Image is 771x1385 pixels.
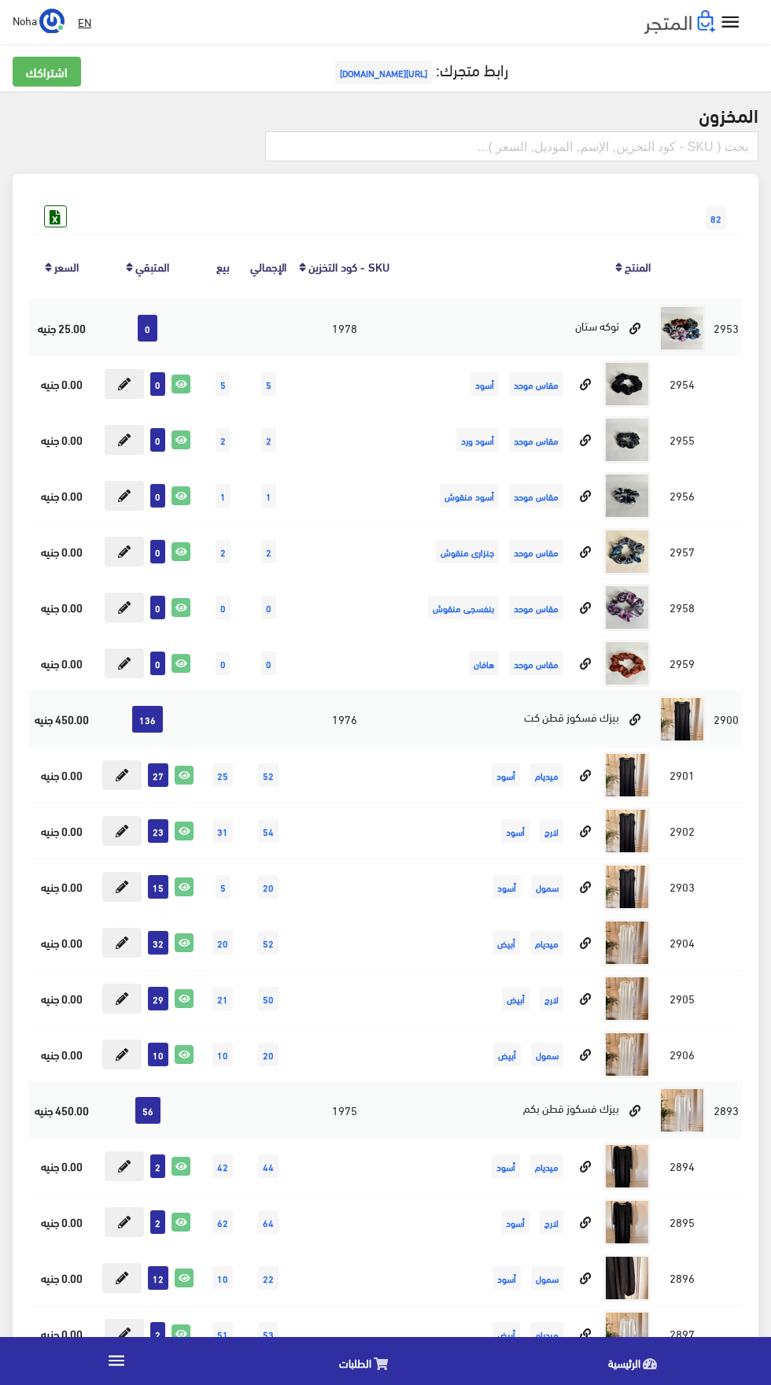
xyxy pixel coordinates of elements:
[658,1087,706,1134] img: byzk-fskoz-ktn-bkm.jpg
[212,931,233,955] span: 20
[28,803,94,859] td: 0.00 جنيه
[292,300,397,356] td: 1978
[261,652,276,675] span: 0
[655,970,710,1026] td: 2905
[132,706,163,733] span: 136
[216,596,231,619] span: 0
[148,763,168,787] span: 27
[603,472,651,519] img: tokh-stan.jpg
[258,1154,279,1178] span: 44
[509,596,563,619] span: مقاس موحد
[258,1322,279,1346] span: 53
[540,1210,563,1234] span: لارج
[397,1082,655,1138] td: بيزك فسكوز قطن بكم
[292,1082,397,1138] td: 1975
[658,696,706,743] img: byzk-fskoz-ktn-kt.jpg
[603,863,651,910] img: byzk-fskoz-ktn-kt.jpg
[28,914,94,970] td: 0.00 جنيه
[397,691,655,747] td: بيزك فسكوز قطن كت
[258,819,279,843] span: 54
[148,875,168,899] span: 15
[706,206,726,230] span: 82
[13,8,65,33] a: ... Noha
[148,819,168,843] span: 23
[530,1322,563,1346] span: ميديام
[216,875,231,899] span: 5
[292,691,397,747] td: 1976
[603,640,651,687] img: tokh-stan.jpg
[655,859,710,914] td: 2903
[72,8,98,36] a: EN
[655,523,710,579] td: 2957
[456,428,499,452] span: أسود ورد
[216,428,231,452] span: 2
[603,1254,651,1302] img: byzk-fskoz-ktn-bkm.jpg
[28,1250,94,1306] td: 0.00 جنيه
[470,372,499,396] span: أسود
[603,528,651,575] img: tokh-stan.jpg
[492,1322,520,1346] span: أبيض
[603,807,651,855] img: byzk-fskoz-ktn-kt.jpg
[603,416,651,464] img: tokh-stan.jpg
[603,919,651,966] img: byzk-fskoz-ktn-kt.jpg
[78,12,91,31] u: EN
[212,763,233,787] span: 25
[261,372,276,396] span: 5
[719,11,742,34] i: 
[13,57,81,87] a: اشتراكك
[28,300,94,356] td: 25.00 جنيه
[531,1043,563,1066] span: سمول
[261,596,276,619] span: 0
[428,596,499,619] span: بنفسجى منقوش
[655,1194,710,1250] td: 2895
[265,131,758,161] input: بحث ( SKU - كود التخزين, الإسم, الموديل, السعر )...
[150,1154,165,1178] span: 2
[212,1043,233,1066] span: 10
[655,1138,710,1194] td: 2894
[655,635,710,691] td: 2959
[28,1194,94,1250] td: 0.00 جنيه
[19,1277,79,1337] iframe: Drift Widget Chat Controller
[509,372,563,396] span: مقاس موحد
[644,10,715,34] img: .
[603,752,651,799] img: byzk-fskoz-ktn-kt.jpg
[603,1198,651,1246] img: byzk-fskoz-ktn-bkm.jpg
[509,428,563,452] span: مقاس موحد
[530,931,563,955] span: ميديام
[655,1306,710,1361] td: 2897
[603,584,651,631] img: tokh-stan.jpg
[13,104,758,124] h2: المخزون
[150,1322,165,1346] span: 2
[492,1266,521,1290] span: أسود
[493,1043,521,1066] span: أبيض
[608,1353,640,1372] span: الرئيسية
[530,763,563,787] span: ميديام
[212,987,233,1010] span: 21
[440,484,499,508] span: أسود منقوش
[603,1031,651,1078] img: byzk-fskoz-ktn-kt.jpg
[150,540,165,563] span: 0
[148,931,168,955] span: 32
[258,875,279,899] span: 20
[492,1154,520,1178] span: أسود
[501,1210,529,1234] span: أسود
[233,1341,502,1381] a: الطلبات
[655,467,710,523] td: 2956
[28,1026,94,1082] td: 0.00 جنيه
[28,859,94,914] td: 0.00 جنيه
[212,819,233,843] span: 31
[710,1082,743,1138] td: 2893
[28,356,94,412] td: 0.00 جنيه
[13,10,37,30] span: Noha
[397,300,655,356] td: توكه ستان
[502,987,529,1010] span: أبيض
[331,54,508,83] a: رابط متجرك:[URL][DOMAIN_NAME]
[216,372,231,396] span: 5
[148,1043,168,1066] span: 10
[148,987,168,1010] span: 29
[135,1097,160,1124] span: 56
[531,1266,563,1290] span: سمول
[258,1043,279,1066] span: 20
[148,1266,168,1290] span: 12
[492,931,520,955] span: أبيض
